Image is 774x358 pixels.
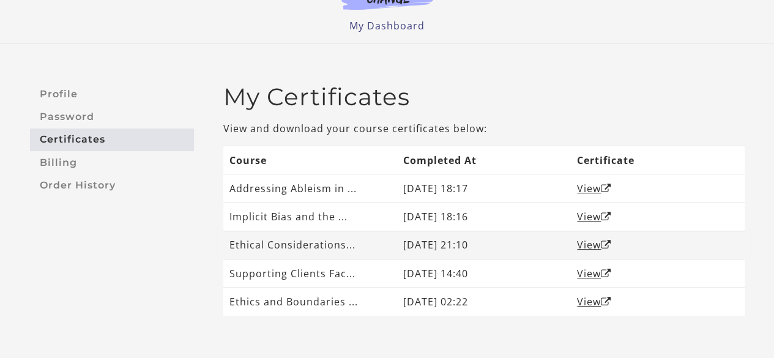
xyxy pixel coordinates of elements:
i: Open in a new window [601,240,611,250]
th: Completed At [397,146,571,174]
td: Implicit Bias and the ... [223,203,397,231]
a: ViewOpen in a new window [577,182,611,195]
th: Course [223,146,397,174]
td: [DATE] 14:40 [397,259,571,288]
a: ViewOpen in a new window [577,267,611,280]
td: Supporting Clients Fac... [223,259,397,288]
a: My Dashboard [349,19,425,32]
th: Certificate [571,146,745,174]
td: Ethics and Boundaries ... [223,288,397,316]
td: [DATE] 18:16 [397,203,571,231]
a: ViewOpen in a new window [577,295,611,308]
a: Order History [30,174,194,196]
a: ViewOpen in a new window [577,210,611,223]
p: View and download your course certificates below: [223,121,745,136]
a: Certificates [30,129,194,151]
i: Open in a new window [601,212,611,222]
h2: My Certificates [223,83,745,111]
td: [DATE] 21:10 [397,231,571,259]
a: Password [30,105,194,128]
i: Open in a new window [601,184,611,193]
i: Open in a new window [601,269,611,278]
td: Addressing Ableism in ... [223,174,397,203]
a: Profile [30,83,194,105]
a: ViewOpen in a new window [577,238,611,252]
i: Open in a new window [601,297,611,307]
a: Billing [30,151,194,174]
td: [DATE] 02:22 [397,288,571,316]
td: [DATE] 18:17 [397,174,571,203]
td: Ethical Considerations... [223,231,397,259]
